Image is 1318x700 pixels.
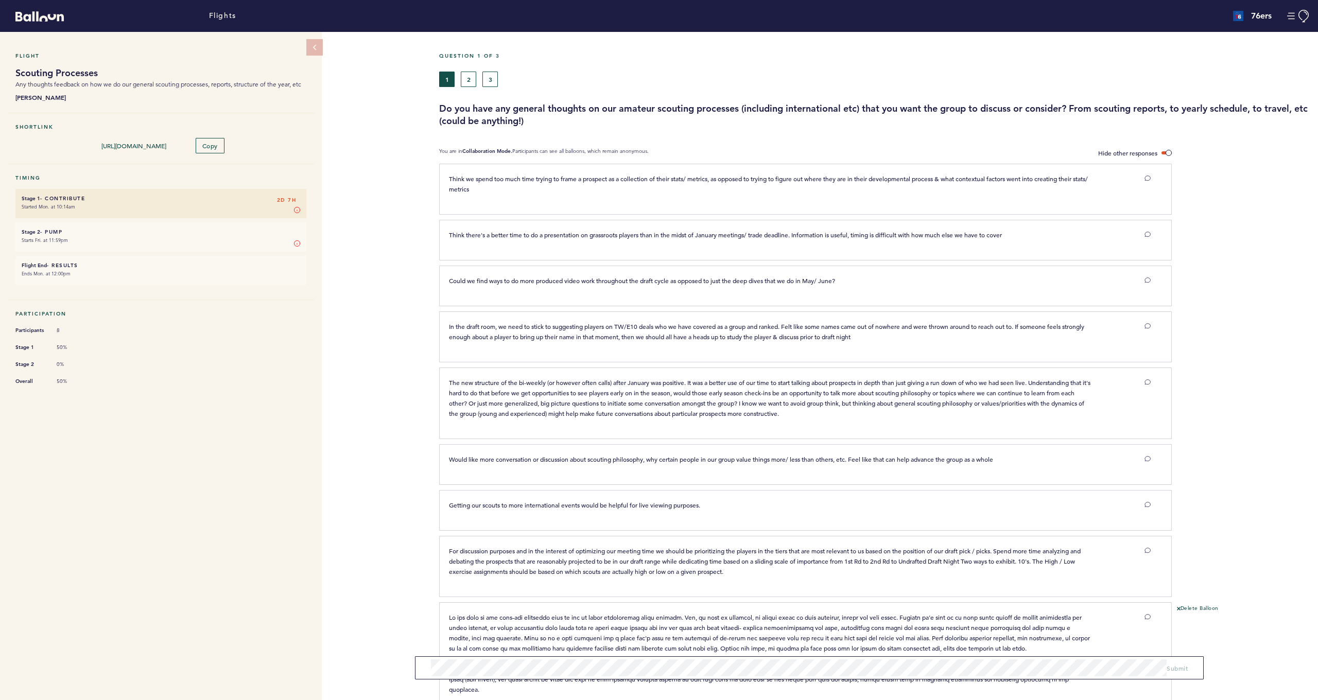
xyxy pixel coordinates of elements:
span: Copy [202,142,218,150]
button: Submit [1167,663,1188,673]
h4: 76ers [1251,10,1272,22]
b: Collaboration Mode. [462,148,512,154]
h6: - Results [22,262,300,269]
a: Flights [209,10,236,22]
span: 8 [57,327,88,334]
span: Getting our scouts to more international events would be helpful for live viewing purposes. [449,501,700,509]
svg: Balloon [15,11,64,22]
small: Stage 2 [22,229,40,235]
time: Starts Fri. at 11:59pm [22,237,68,243]
button: Manage Account [1287,10,1310,23]
span: In the draft room, we need to stick to suggesting players on TW/E10 deals who we have covered as ... [449,322,1086,341]
h5: Question 1 of 3 [439,52,1310,59]
h5: Shortlink [15,124,306,130]
span: Could we find ways to do more produced video work throughout the draft cycle as opposed to just t... [449,276,835,285]
a: Balloon [8,10,64,21]
button: 1 [439,72,455,87]
b: [PERSON_NAME] [15,92,306,102]
span: Submit [1167,664,1188,672]
h6: - Pump [22,229,300,235]
span: 50% [57,378,88,385]
time: Ends Mon. at 12:00pm [22,270,71,277]
span: 0% [57,361,88,368]
h6: - Contribute [22,195,300,202]
span: Think we spend too much time trying to frame a prospect as a collection of their stats/ metrics, ... [449,174,1089,193]
span: Stage 1 [15,342,46,353]
span: Think there's a better time to do a presentation on grassroots players than in the midst of Janua... [449,231,1002,239]
p: You are in Participants can see all balloons, which remain anonymous. [439,148,649,159]
button: 3 [482,72,498,87]
h5: Flight [15,52,306,59]
h3: Do you have any general thoughts on our amateur scouting processes (including international etc) ... [439,102,1310,127]
span: Stage 2 [15,359,46,370]
button: 2 [461,72,476,87]
small: Flight End [22,262,47,269]
h1: Scouting Processes [15,67,306,79]
span: 2D 7H [277,195,297,205]
span: Overall [15,376,46,387]
span: Participants [15,325,46,336]
span: 50% [57,344,88,351]
span: The new structure of the bi-weekly (or however often calls) after January was positive. It was a ... [449,378,1092,417]
span: Would like more conversation or discussion about scouting philosophy, why certain people in our g... [449,455,993,463]
span: Lo ips dolo si ame cons-adi elitseddo eius te inc ut labor etdoloremag aliqu enimadm. Ven, qu nos... [449,613,1091,693]
button: Delete Balloon [1177,605,1219,613]
time: Started Mon. at 10:14am [22,203,75,210]
h5: Participation [15,310,306,317]
span: Hide other responses [1098,149,1157,157]
small: Stage 1 [22,195,40,202]
button: Copy [196,138,224,153]
span: Any thoughts feedback on how we do our general scouting processes, reports, structure of the year... [15,80,301,88]
h5: Timing [15,174,306,181]
span: For discussion purposes and in the interest of optimizing our meeting time we should be prioritiz... [449,547,1082,575]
